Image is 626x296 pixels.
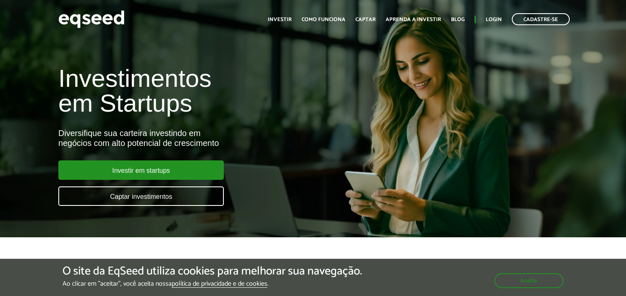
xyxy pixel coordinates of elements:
[486,17,502,22] a: Login
[451,17,465,22] a: Blog
[58,186,224,206] a: Captar investimentos
[58,66,359,116] h1: Investimentos em Startups
[268,17,292,22] a: Investir
[62,265,362,278] h5: O site da EqSeed utiliza cookies para melhorar sua navegação.
[62,280,362,288] p: Ao clicar em "aceitar", você aceita nossa .
[494,273,564,288] button: Aceitar
[386,17,441,22] a: Aprenda a investir
[58,160,224,180] a: Investir em startups
[172,281,267,288] a: política de privacidade e de cookies
[58,8,125,30] img: EqSeed
[512,13,570,25] a: Cadastre-se
[302,17,345,22] a: Como funciona
[355,17,376,22] a: Captar
[58,128,359,148] div: Diversifique sua carteira investindo em negócios com alto potencial de crescimento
